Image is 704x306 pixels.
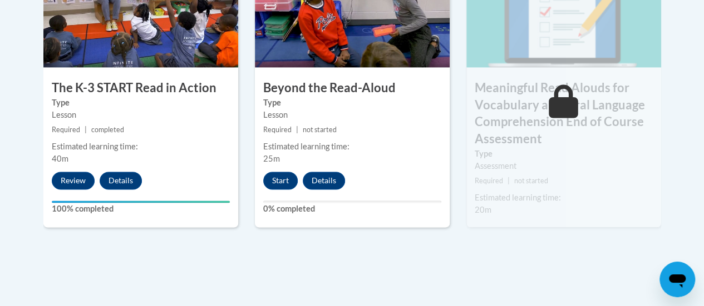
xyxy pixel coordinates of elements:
button: Details [303,172,345,189]
span: not started [514,177,548,185]
div: Lesson [263,109,441,121]
span: | [296,126,298,134]
span: Required [263,126,292,134]
div: Your progress [52,200,230,203]
label: Type [263,97,441,109]
h3: Meaningful Read Alouds for Vocabulary and Oral Language Comprehension End of Course Assessment [466,79,661,148]
span: not started [303,126,337,134]
span: 40m [52,154,68,163]
span: Required [475,177,503,185]
span: | [85,126,87,134]
div: Estimated learning time: [263,141,441,153]
div: Estimated learning time: [52,141,230,153]
label: 0% completed [263,203,441,215]
iframe: Button to launch messaging window [659,262,695,297]
span: Required [52,126,80,134]
label: 100% completed [52,203,230,215]
button: Details [100,172,142,189]
span: 20m [475,205,491,214]
div: Estimated learning time: [475,192,653,204]
span: 25m [263,154,280,163]
label: Type [475,148,653,160]
button: Start [263,172,298,189]
div: Lesson [52,109,230,121]
span: | [508,177,510,185]
h3: Beyond the Read-Aloud [255,79,450,97]
label: Type [52,97,230,109]
span: completed [91,126,124,134]
h3: The K-3 START Read in Action [43,79,238,97]
div: Assessment [475,160,653,172]
button: Review [52,172,95,189]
